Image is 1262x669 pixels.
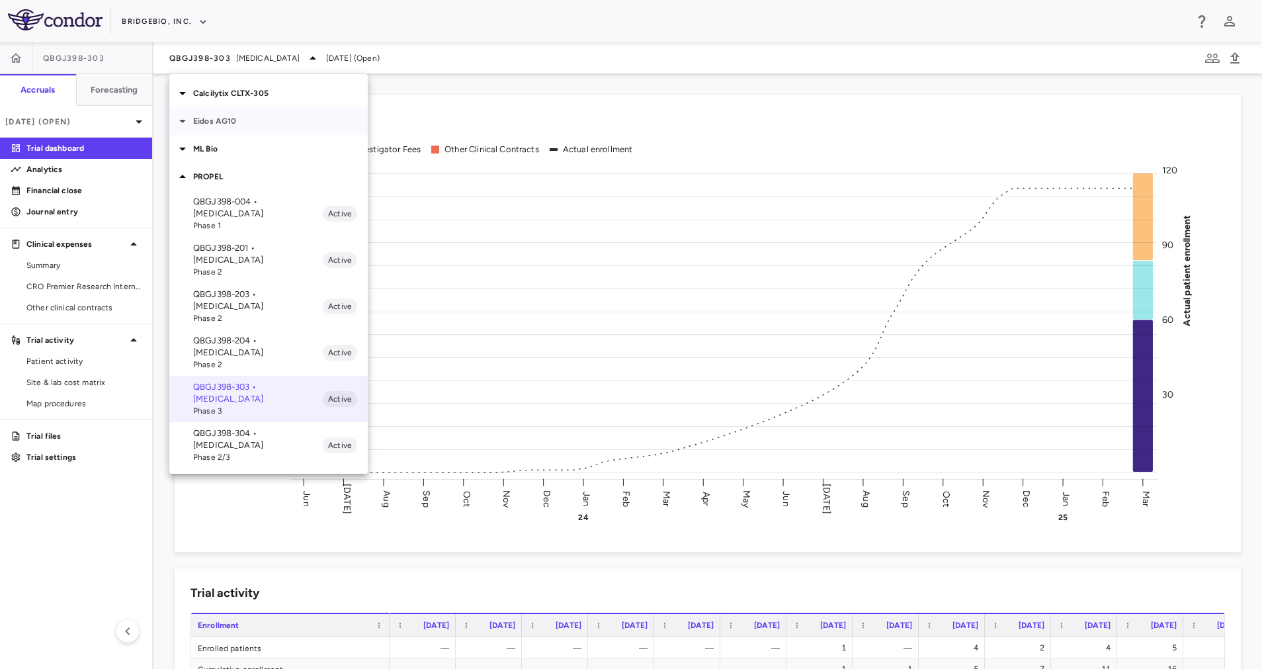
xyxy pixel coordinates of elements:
span: Phase 2 [193,359,323,371]
span: Active [323,439,357,451]
div: QBGJ398-304 • [MEDICAL_DATA]Phase 2/3Active [169,422,368,468]
div: QBGJ398-303 • [MEDICAL_DATA]Phase 3Active [169,376,368,422]
p: QBGJ398-201 • [MEDICAL_DATA] [193,242,323,266]
span: Phase 2 [193,312,323,324]
p: QBGJ398-004 • [MEDICAL_DATA] [193,196,323,220]
span: Active [323,393,357,405]
p: QBGJ398-304 • [MEDICAL_DATA] [193,427,323,451]
span: Active [323,208,357,220]
span: Active [323,254,357,266]
p: QBGJ398-203 • [MEDICAL_DATA] [193,289,323,312]
div: ML Bio [169,135,368,163]
div: PROPEL [169,163,368,191]
p: QBGJ398-204 • [MEDICAL_DATA] [193,335,323,359]
p: QBGJ398-303 • [MEDICAL_DATA] [193,381,323,405]
div: QBGJ398-201 • [MEDICAL_DATA]Phase 2Active [169,237,368,283]
div: Calcilytix CLTX-305 [169,79,368,107]
div: QBGJ398-204 • [MEDICAL_DATA]Phase 2Active [169,330,368,376]
span: Phase 1 [193,220,323,232]
span: Active [323,300,357,312]
div: QBGJ398-203 • [MEDICAL_DATA]Phase 2Active [169,283,368,330]
div: Eidos AG10 [169,107,368,135]
span: Phase 3 [193,405,323,417]
p: ML Bio [193,143,368,155]
span: Active [323,347,357,359]
p: Eidos AG10 [193,115,368,127]
p: PROPEL [193,171,368,183]
p: Calcilytix CLTX-305 [193,87,368,99]
span: Phase 2/3 [193,451,323,463]
div: QBGJ398-004 • [MEDICAL_DATA]Phase 1Active [169,191,368,237]
span: Phase 2 [193,266,323,278]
